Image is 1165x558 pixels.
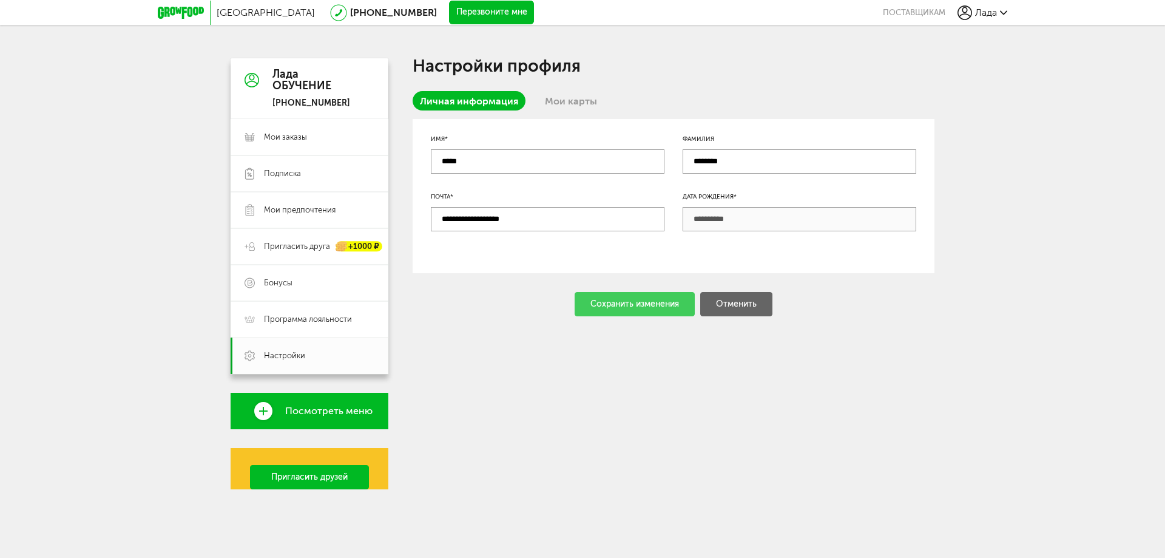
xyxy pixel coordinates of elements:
[272,69,350,93] div: Лада ОБУЧЕНИЕ
[231,265,388,301] a: Бонусы
[336,242,382,252] div: +1000 ₽
[231,228,388,265] a: Пригласить друга +1000 ₽
[231,301,388,338] a: Программа лояльности
[264,350,305,361] span: Настройки
[231,338,388,374] a: Настройки
[264,168,301,179] span: Подписка
[285,406,373,417] span: Посмотреть меню
[683,134,916,144] div: Фамилия
[350,7,437,18] a: [PHONE_NUMBER]
[413,91,525,111] a: Личная информация
[272,98,350,109] div: [PHONE_NUMBER]
[231,155,388,192] a: Подписка
[231,119,388,155] a: Мои заказы
[264,314,352,325] span: Программа лояльности
[264,241,330,252] span: Пригласить друга
[431,192,664,202] div: Почта*
[413,58,934,74] h1: Настройки профиля
[264,205,336,216] span: Мои предпочтения
[538,91,604,111] a: Мои карты
[231,192,388,228] a: Мои предпочтения
[683,192,916,202] div: Дата рождения*
[250,465,369,489] a: Пригласить друзей
[264,277,292,288] span: Бонусы
[975,7,997,18] span: Лада
[449,1,534,25] button: Перезвоните мне
[264,132,307,143] span: Мои заказы
[231,393,388,429] a: Посмотреть меню
[217,7,315,18] span: [GEOGRAPHIC_DATA]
